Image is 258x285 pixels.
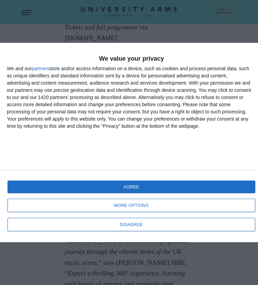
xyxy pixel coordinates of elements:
[124,185,139,189] span: AGREE
[8,181,255,193] button: AGREE
[114,203,149,208] span: MORE OPTIONS
[8,218,255,231] button: DISAGREE
[120,222,143,227] span: DISAGREE
[31,66,49,71] button: partners
[8,199,255,212] button: MORE OPTIONS
[7,65,251,130] div: We and our store and/or access information on a device, such as cookies and process personal data...
[7,55,251,62] h2: We value your privacy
